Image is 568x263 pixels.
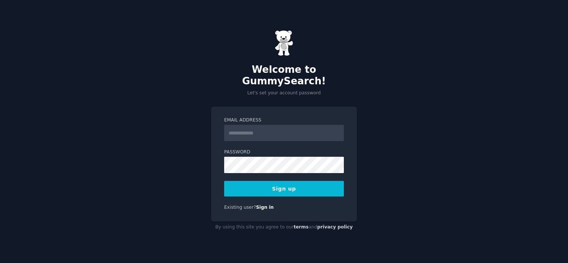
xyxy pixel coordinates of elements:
img: Gummy Bear [275,30,293,56]
button: Sign up [224,181,344,197]
a: Sign in [256,205,274,210]
h2: Welcome to GummySearch! [211,64,357,87]
p: Let's set your account password [211,90,357,97]
a: privacy policy [317,224,353,230]
label: Password [224,149,344,156]
a: terms [294,224,309,230]
span: Existing user? [224,205,256,210]
label: Email Address [224,117,344,124]
div: By using this site you agree to our and [211,221,357,233]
